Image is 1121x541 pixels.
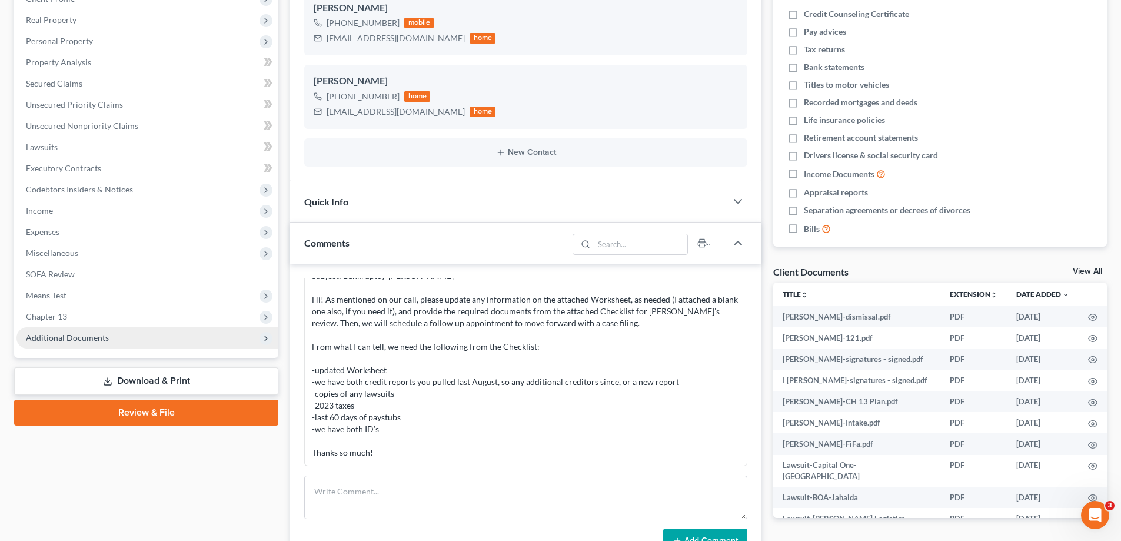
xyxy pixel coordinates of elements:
div: Client Documents [773,265,849,278]
td: [PERSON_NAME]-Intake.pdf [773,412,940,433]
span: Retirement account statements [804,132,918,144]
span: Means Test [26,290,66,300]
span: Quick Info [304,196,348,207]
td: [PERSON_NAME]-FiFa.pdf [773,433,940,454]
a: Unsecured Priority Claims [16,94,278,115]
span: Miscellaneous [26,248,78,258]
div: mobile [404,18,434,28]
td: PDF [940,306,1007,327]
div: [PHONE_NUMBER] [327,17,400,29]
span: Life insurance policies [804,114,885,126]
div: [EMAIL_ADDRESS][DOMAIN_NAME] [327,106,465,118]
span: Recorded mortgages and deeds [804,97,917,108]
iframe: Intercom live chat [1081,501,1109,529]
span: Income [26,205,53,215]
span: Secured Claims [26,78,82,88]
span: Additional Documents [26,333,109,343]
a: Property Analysis [16,52,278,73]
td: PDF [940,487,1007,508]
td: [DATE] [1007,370,1079,391]
td: Lawsuit-BOA-Jahaida [773,487,940,508]
a: Extensionunfold_more [950,290,997,298]
input: Search... [594,234,688,254]
td: [DATE] [1007,327,1079,349]
div: home [404,91,430,102]
span: Credit Counseling Certificate [804,8,909,20]
span: Tax returns [804,44,845,55]
a: Date Added expand_more [1016,290,1069,298]
a: SOFA Review [16,264,278,285]
a: Unsecured Nonpriority Claims [16,115,278,137]
a: Titleunfold_more [783,290,808,298]
td: [DATE] [1007,455,1079,487]
td: [PERSON_NAME]-dismissal.pdf [773,306,940,327]
span: Executory Contracts [26,163,101,173]
td: [DATE] [1007,508,1079,540]
span: Real Property [26,15,76,25]
span: SOFA Review [26,269,75,279]
i: expand_more [1062,291,1069,298]
span: Drivers license & social security card [804,150,938,161]
td: PDF [940,370,1007,391]
td: [DATE] [1007,412,1079,433]
td: [DATE] [1007,487,1079,508]
span: Bills [804,223,820,235]
span: Property Analysis [26,57,91,67]
a: Executory Contracts [16,158,278,179]
div: home [470,107,495,117]
div: [PHONE_NUMBER] [327,91,400,102]
span: Income Documents [804,168,874,180]
td: PDF [940,349,1007,370]
a: Review & File [14,400,278,426]
td: I [PERSON_NAME]-signatures - signed.pdf [773,370,940,391]
td: [PERSON_NAME]-signatures - signed.pdf [773,349,940,370]
div: [PERSON_NAME] [314,74,738,88]
td: [PERSON_NAME]-CH 13 Plan.pdf [773,391,940,412]
td: PDF [940,455,1007,487]
span: 3 [1105,501,1115,510]
td: [DATE] [1007,433,1079,454]
a: Lawsuits [16,137,278,158]
span: Titles to motor vehicles [804,79,889,91]
td: [DATE] [1007,391,1079,412]
span: Expenses [26,227,59,237]
span: Bank statements [804,61,864,73]
span: Unsecured Priority Claims [26,99,123,109]
i: unfold_more [801,291,808,298]
td: PDF [940,391,1007,412]
td: [DATE] [1007,306,1079,327]
span: Codebtors Insiders & Notices [26,184,133,194]
span: Appraisal reports [804,187,868,198]
i: unfold_more [990,291,997,298]
td: [PERSON_NAME]-121.pdf [773,327,940,349]
div: From: [PERSON_NAME] Sent: [DATE] 2:10 PM To: [EMAIL_ADDRESS][DOMAIN_NAME]' <[EMAIL_ADDRESS][DOMAI... [312,223,740,459]
div: home [470,33,495,44]
td: PDF [940,433,1007,454]
td: PDF [940,508,1007,540]
td: PDF [940,327,1007,349]
button: New Contact [314,148,738,157]
span: Separation agreements or decrees of divorces [804,204,970,216]
td: PDF [940,412,1007,433]
a: Download & Print [14,367,278,395]
span: Comments [304,237,350,248]
span: Chapter 13 [26,311,67,321]
span: Pay advices [804,26,846,38]
div: [PERSON_NAME] [314,1,738,15]
span: Unsecured Nonpriority Claims [26,121,138,131]
span: Personal Property [26,36,93,46]
div: [EMAIL_ADDRESS][DOMAIN_NAME] [327,32,465,44]
a: Secured Claims [16,73,278,94]
span: Lawsuits [26,142,58,152]
td: Lawsuit-Capital One-[GEOGRAPHIC_DATA] [773,455,940,487]
td: [DATE] [1007,349,1079,370]
td: Lawsuit-[PERSON_NAME] Logistics-[GEOGRAPHIC_DATA] [773,508,940,540]
a: View All [1073,267,1102,276]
